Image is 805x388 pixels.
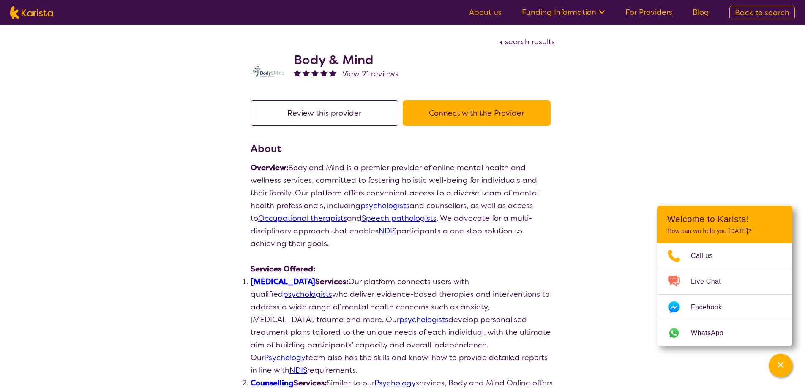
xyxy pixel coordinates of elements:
span: search results [505,37,555,47]
a: Psychology [374,378,416,388]
p: How can we help you [DATE]? [667,228,782,235]
button: Review this provider [251,100,398,126]
a: psychologists [283,289,332,299]
a: For Providers [625,7,672,17]
strong: Services Offered: [251,264,315,274]
span: Call us [691,250,723,262]
img: fullstar [320,69,327,76]
a: Blog [693,7,709,17]
strong: Overview: [251,163,288,173]
ul: Choose channel [657,243,792,346]
img: fullstar [303,69,310,76]
span: View 21 reviews [342,69,398,79]
a: Occupational therapists [258,213,347,223]
a: NDIS [379,226,396,236]
a: psychologists [360,201,409,211]
a: Back to search [729,6,795,19]
span: Facebook [691,301,732,314]
img: fullstar [294,69,301,76]
span: Back to search [735,8,789,18]
h2: Welcome to Karista! [667,214,782,224]
button: Channel Menu [769,354,792,377]
span: WhatsApp [691,327,734,339]
a: Counselling [251,378,294,388]
a: search results [497,37,555,47]
a: Funding Information [522,7,605,17]
a: Connect with the Provider [403,108,555,118]
strong: Services: [251,378,327,388]
a: psychologists [399,315,448,325]
div: Channel Menu [657,206,792,346]
h3: About [251,141,555,156]
a: Psychology [264,353,306,363]
a: View 21 reviews [342,68,398,80]
li: Our platform connects users with qualified who deliver evidence-based therapies and interventions... [251,275,555,377]
img: Karista logo [10,6,53,19]
img: fullstar [311,69,319,76]
p: Body and Mind is a premier provider of online mental health and wellness services, committed to f... [251,161,555,250]
a: NDIS [289,365,307,375]
img: fullstar [329,69,336,76]
a: Review this provider [251,108,403,118]
h2: Body & Mind [294,52,398,68]
a: Web link opens in a new tab. [657,320,792,346]
a: Speech pathologists [362,213,437,223]
button: Connect with the Provider [403,100,551,126]
a: [MEDICAL_DATA] [251,277,315,287]
img: qmpolprhjdhzpcuekzqg.svg [251,66,284,77]
a: About us [469,7,502,17]
span: Live Chat [691,275,731,288]
strong: Services: [251,277,348,287]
